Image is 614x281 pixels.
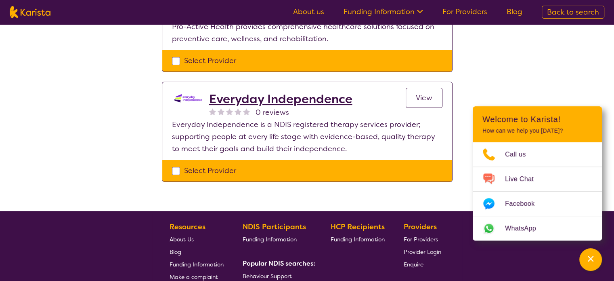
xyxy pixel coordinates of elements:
b: Providers [404,222,437,232]
a: Everyday Independence [209,92,352,106]
img: nonereviewstar [226,108,233,115]
a: For Providers [442,7,487,17]
b: Resources [170,222,205,232]
img: nonereviewstar [218,108,224,115]
a: Funding Information [170,258,224,270]
a: Funding Information [243,233,312,245]
span: Facebook [505,198,544,210]
span: Funding Information [170,261,224,268]
a: About us [293,7,324,17]
a: Web link opens in a new tab. [473,216,602,241]
button: Channel Menu [579,248,602,271]
b: Popular NDIS searches: [243,259,315,268]
img: Karista logo [10,6,50,18]
span: Blog [170,248,181,256]
span: Back to search [547,7,599,17]
span: Funding Information [331,236,385,243]
span: Call us [505,148,536,161]
h2: Welcome to Karista! [482,114,592,124]
ul: Choose channel [473,142,602,241]
span: Funding Information [243,236,297,243]
div: Channel Menu [473,106,602,241]
span: Make a complaint [170,273,218,281]
a: Blog [507,7,522,17]
span: For Providers [404,236,438,243]
p: Everyday Independence is a NDIS registered therapy services provider; supporting people at every ... [172,118,442,155]
img: nonereviewstar [209,108,216,115]
a: View [406,88,442,108]
a: Blog [170,245,224,258]
img: nonereviewstar [243,108,250,115]
a: Back to search [542,6,604,19]
p: How can we help you [DATE]? [482,127,592,134]
a: Funding Information [331,233,385,245]
img: nonereviewstar [235,108,241,115]
span: WhatsApp [505,222,546,235]
span: Live Chat [505,173,543,185]
span: Behaviour Support [243,273,292,280]
a: For Providers [404,233,441,245]
span: 0 reviews [256,106,289,118]
span: View [416,93,432,103]
a: Funding Information [344,7,423,17]
b: NDIS Participants [243,222,306,232]
b: HCP Recipients [331,222,385,232]
a: Provider Login [404,245,441,258]
a: About Us [170,233,224,245]
span: About Us [170,236,194,243]
p: Pro-Active Health provides comprehensive healthcare solutions focused on preventive care, wellnes... [172,21,442,45]
span: Provider Login [404,248,441,256]
img: kdssqoqrr0tfqzmv8ac0.png [172,92,204,105]
a: Enquire [404,258,441,270]
span: Enquire [404,261,423,268]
